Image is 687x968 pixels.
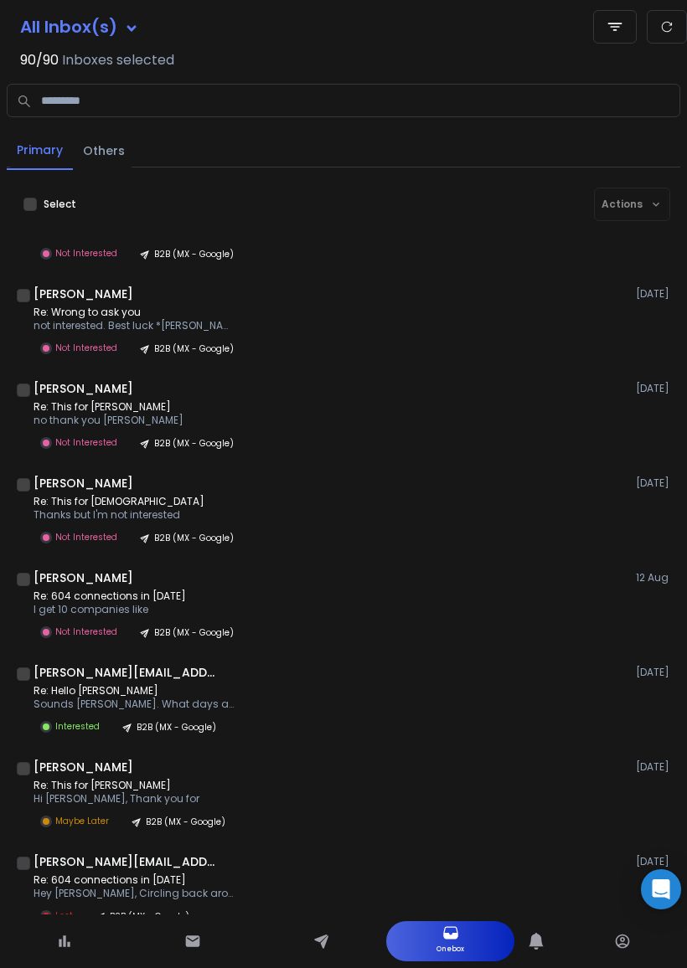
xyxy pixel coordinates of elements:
[154,532,234,544] p: B2B (MX - Google)
[436,941,464,958] p: Onebox
[110,910,189,923] p: B2B (MX - Google)
[34,792,235,806] p: Hi [PERSON_NAME], Thank you for
[55,247,117,260] p: Not Interested
[34,306,235,319] p: Re: Wrong to ask you
[55,720,100,733] p: Interested
[34,508,235,522] p: Thanks but I'm not interested
[7,131,73,170] button: Primary
[34,684,235,698] p: Re: Hello [PERSON_NAME]
[641,869,681,909] div: Open Intercom Messenger
[34,495,235,508] p: Re: This for [DEMOGRAPHIC_DATA]
[20,50,59,70] span: 90 / 90
[55,909,73,922] p: Lost
[154,248,234,260] p: B2B (MX - Google)
[62,50,174,70] h3: Inboxes selected
[34,873,235,887] p: Re: 604 connections in [DATE]
[34,475,133,492] h1: [PERSON_NAME]
[154,437,234,450] p: B2B (MX - Google)
[636,760,674,774] p: [DATE]
[34,603,235,616] p: I get 10 companies like
[55,342,117,354] p: Not Interested
[636,476,674,490] p: [DATE]
[154,342,234,355] p: B2B (MX - Google)
[34,319,235,332] p: not interested. Best luck *[PERSON_NAME]
[55,626,117,638] p: Not Interested
[34,664,218,681] h1: [PERSON_NAME][EMAIL_ADDRESS][DOMAIN_NAME]
[34,569,133,586] h1: [PERSON_NAME]
[154,626,234,639] p: B2B (MX - Google)
[636,287,674,301] p: [DATE]
[34,380,133,397] h1: [PERSON_NAME]
[55,815,109,827] p: Maybe Later
[34,286,133,302] h1: [PERSON_NAME]
[34,414,235,427] p: no thank you [PERSON_NAME]
[636,382,674,395] p: [DATE]
[34,698,235,711] p: Sounds [PERSON_NAME]. What days and
[34,779,235,792] p: Re: This for [PERSON_NAME]
[34,759,133,775] h1: [PERSON_NAME]
[44,198,76,211] label: Select
[20,18,117,35] h1: All Inbox(s)
[636,666,674,679] p: [DATE]
[137,721,216,734] p: B2B (MX - Google)
[636,855,674,868] p: [DATE]
[7,10,152,44] button: All Inbox(s)
[34,590,235,603] p: Re: 604 connections in [DATE]
[636,571,674,584] p: 12 Aug
[73,132,135,169] button: Others
[55,436,117,449] p: Not Interested
[34,853,218,870] h1: [PERSON_NAME][EMAIL_ADDRESS][DOMAIN_NAME]
[34,887,235,900] p: Hey [PERSON_NAME], Circling back around to
[34,400,235,414] p: Re: This for [PERSON_NAME]
[146,816,225,828] p: B2B (MX - Google)
[55,531,117,543] p: Not Interested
